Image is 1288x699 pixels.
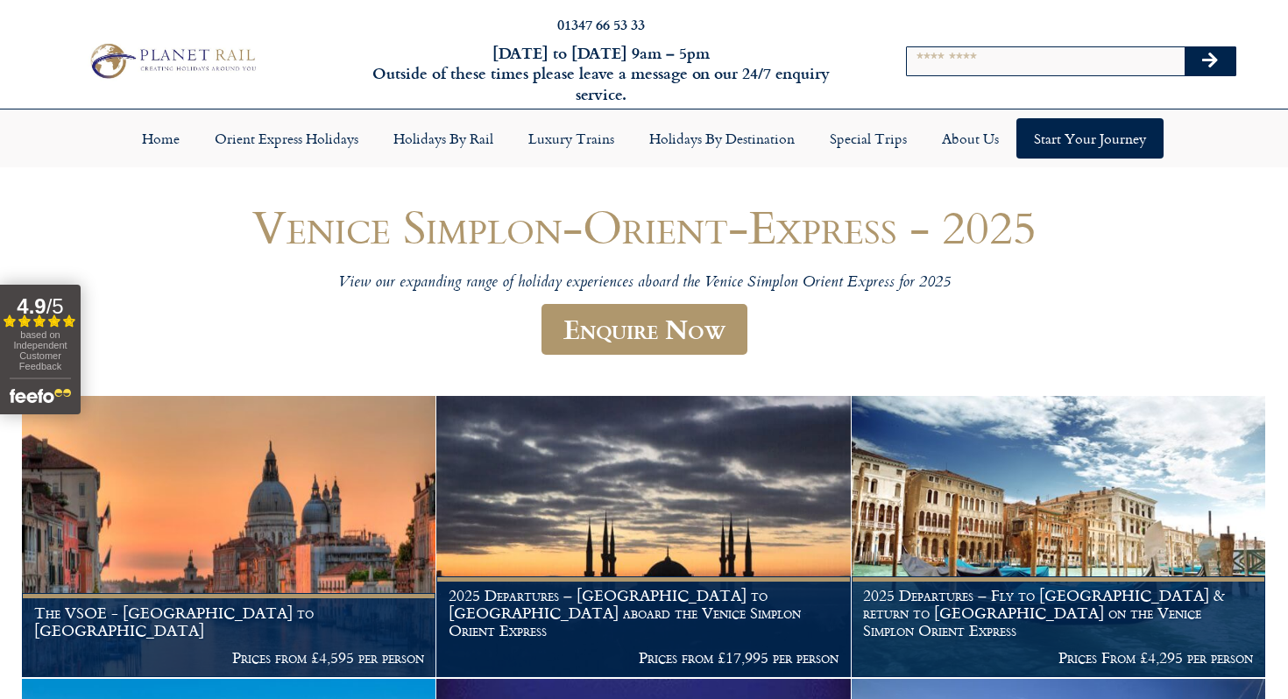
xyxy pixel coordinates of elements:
[852,396,1265,677] img: venice aboard the Orient Express
[863,649,1253,667] p: Prices From £4,295 per person
[511,118,632,159] a: Luxury Trains
[34,604,424,639] h1: The VSOE - [GEOGRAPHIC_DATA] to [GEOGRAPHIC_DATA]
[83,39,259,82] img: Planet Rail Train Holidays Logo
[557,14,645,34] a: 01347 66 53 33
[1185,47,1235,75] button: Search
[9,118,1279,159] nav: Menu
[118,201,1170,252] h1: Venice Simplon-Orient-Express - 2025
[436,396,851,678] a: 2025 Departures – [GEOGRAPHIC_DATA] to [GEOGRAPHIC_DATA] aboard the Venice Simplon Orient Express...
[632,118,812,159] a: Holidays by Destination
[376,118,511,159] a: Holidays by Rail
[924,118,1016,159] a: About Us
[22,396,436,678] a: The VSOE - [GEOGRAPHIC_DATA] to [GEOGRAPHIC_DATA] Prices from £4,595 per person
[348,43,854,104] h6: [DATE] to [DATE] 9am – 5pm Outside of these times please leave a message on our 24/7 enquiry serv...
[852,396,1266,678] a: 2025 Departures – Fly to [GEOGRAPHIC_DATA] & return to [GEOGRAPHIC_DATA] on the Venice Simplon Or...
[34,649,424,667] p: Prices from £4,595 per person
[124,118,197,159] a: Home
[449,649,839,667] p: Prices from £17,995 per person
[449,587,839,639] h1: 2025 Departures – [GEOGRAPHIC_DATA] to [GEOGRAPHIC_DATA] aboard the Venice Simplon Orient Express
[22,396,435,677] img: Orient Express Special Venice compressed
[863,587,1253,639] h1: 2025 Departures – Fly to [GEOGRAPHIC_DATA] & return to [GEOGRAPHIC_DATA] on the Venice Simplon Or...
[118,273,1170,293] p: View our expanding range of holiday experiences aboard the Venice Simplon Orient Express for 2025
[812,118,924,159] a: Special Trips
[541,304,747,356] a: Enquire Now
[197,118,376,159] a: Orient Express Holidays
[1016,118,1164,159] a: Start your Journey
